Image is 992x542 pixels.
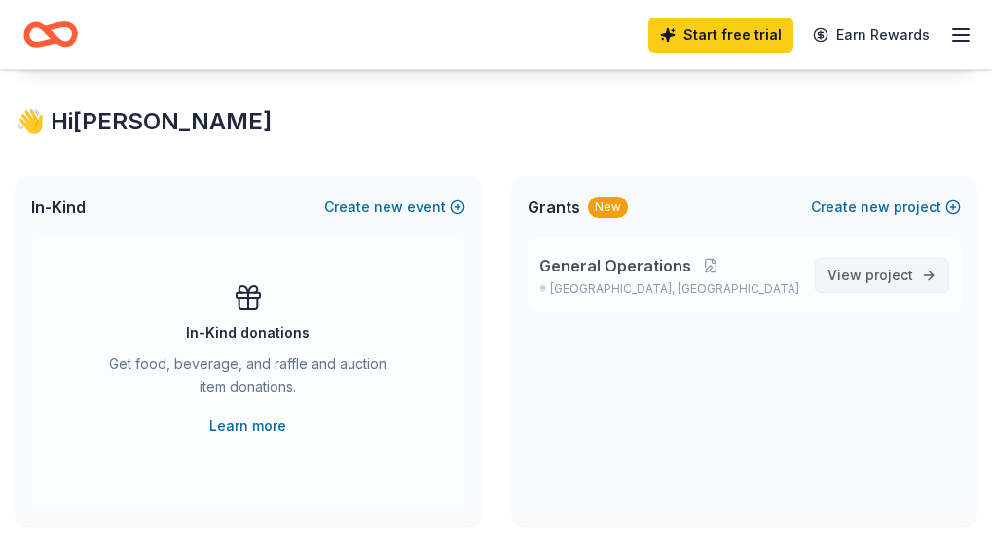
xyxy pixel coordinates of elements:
[861,196,890,219] span: new
[528,196,580,219] span: Grants
[324,196,465,219] button: Createnewevent
[865,267,913,283] span: project
[539,281,800,297] p: [GEOGRAPHIC_DATA], [GEOGRAPHIC_DATA]
[209,415,286,438] a: Learn more
[109,352,387,407] div: Get food, beverage, and raffle and auction item donations.
[374,196,403,219] span: new
[23,12,78,57] a: Home
[588,197,628,218] div: New
[648,18,793,53] a: Start free trial
[811,196,961,219] button: Createnewproject
[16,106,976,137] div: 👋 Hi [PERSON_NAME]
[827,264,913,287] span: View
[186,321,310,344] div: In-Kind donations
[815,258,949,293] a: View project
[539,254,691,277] span: General Operations
[801,18,941,53] a: Earn Rewards
[31,196,86,219] span: In-Kind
